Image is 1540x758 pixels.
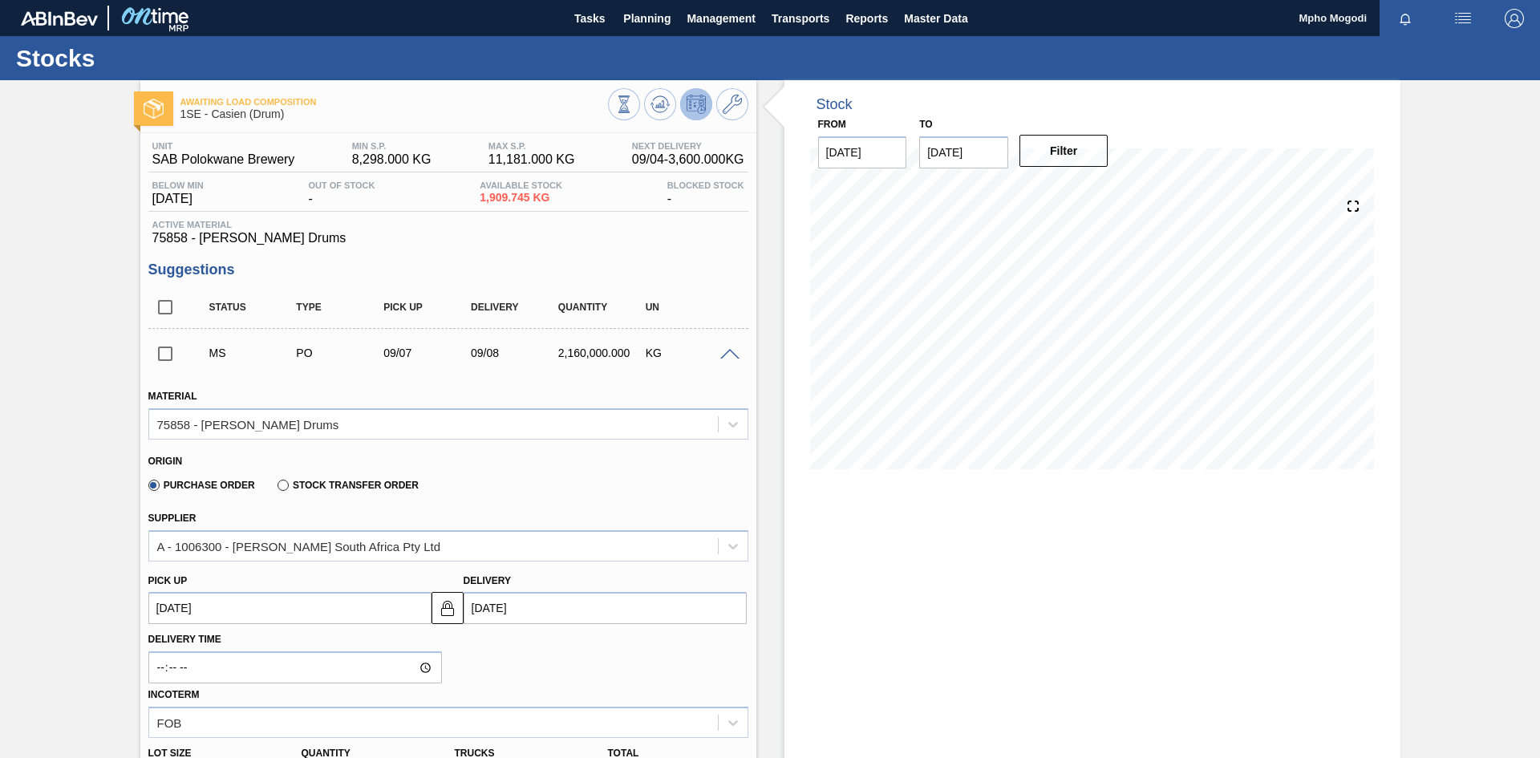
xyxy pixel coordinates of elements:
label: Incoterm [148,689,200,700]
button: locked [432,592,464,624]
div: 2,160,000.000 [554,347,651,359]
label: From [818,119,846,130]
label: Delivery Time [148,628,442,651]
div: UN [642,302,739,313]
span: Awaiting Load Composition [180,97,608,107]
label: Delivery [464,575,512,586]
label: to [919,119,932,130]
span: Management [687,9,756,28]
img: userActions [1453,9,1473,28]
img: TNhmsLtSVTkK8tSr43FrP2fwEKptu5GPRR3wAAAABJRU5ErkJggg== [21,11,98,26]
span: Next Delivery [632,141,744,151]
span: 11,181.000 KG [488,152,575,167]
label: Material [148,391,197,402]
span: Active Material [152,220,744,229]
span: Blocked Stock [667,180,744,190]
img: locked [438,598,457,618]
span: Out Of Stock [309,180,375,190]
span: 1,909.745 KG [480,192,562,204]
button: Notifications [1380,7,1431,30]
div: 09/07/2025 [379,347,476,359]
span: SAB Polokwane Brewery [152,152,295,167]
div: Manual Suggestion [205,347,302,359]
label: Origin [148,456,183,467]
div: - [663,180,748,206]
div: FOB [157,715,182,729]
div: KG [642,347,739,359]
label: Stock Transfer Order [278,480,419,491]
div: 09/08/2025 [467,347,564,359]
input: mm/dd/yyyy [148,592,432,624]
button: Filter [1019,135,1108,167]
label: Supplier [148,513,197,524]
span: MAX S.P. [488,141,575,151]
span: Unit [152,141,295,151]
div: - [305,180,379,206]
span: 8,298.000 KG [352,152,432,167]
div: Type [292,302,389,313]
div: Pick up [379,302,476,313]
button: Deprogram Stock [680,88,712,120]
span: Tasks [572,9,607,28]
span: 1SE - Casien (Drum) [180,108,608,120]
div: Stock [817,96,853,113]
button: Update Chart [644,88,676,120]
label: Purchase Order [148,480,255,491]
div: 75858 - [PERSON_NAME] Drums [157,417,339,431]
div: Delivery [467,302,564,313]
button: Go to Master Data / General [716,88,748,120]
span: Available Stock [480,180,562,190]
span: Reports [845,9,888,28]
div: A - 1006300 - [PERSON_NAME] South Africa Pty Ltd [157,539,441,553]
button: Stocks Overview [608,88,640,120]
img: Logout [1505,9,1524,28]
span: Transports [772,9,829,28]
span: 75858 - [PERSON_NAME] Drums [152,231,744,245]
div: Quantity [554,302,651,313]
input: mm/dd/yyyy [818,136,907,168]
span: MIN S.P. [352,141,432,151]
input: mm/dd/yyyy [919,136,1008,168]
span: Master Data [904,9,967,28]
div: Status [205,302,302,313]
img: Ícone [144,99,164,119]
span: Below Min [152,180,204,190]
div: Purchase order [292,347,389,359]
h3: Suggestions [148,261,748,278]
span: [DATE] [152,192,204,206]
span: Planning [623,9,671,28]
input: mm/dd/yyyy [464,592,747,624]
h1: Stocks [16,49,301,67]
label: Pick up [148,575,188,586]
span: 09/04 - 3,600.000 KG [632,152,744,167]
